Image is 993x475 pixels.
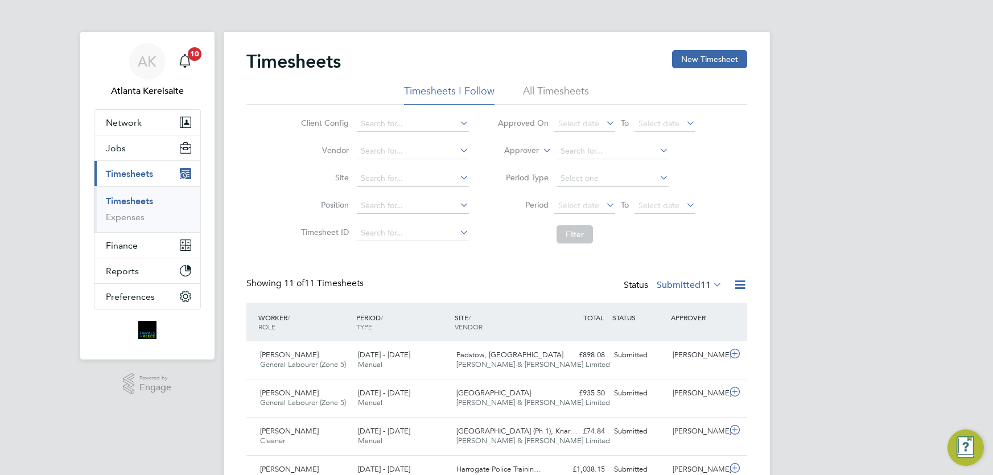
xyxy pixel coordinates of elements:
[557,143,669,159] input: Search for...
[617,197,632,212] span: To
[497,172,549,183] label: Period Type
[357,171,469,187] input: Search for...
[298,227,349,237] label: Timesheet ID
[256,307,354,337] div: WORKER
[106,143,126,154] span: Jobs
[174,43,196,80] a: 10
[357,143,469,159] input: Search for...
[550,422,609,441] div: £74.84
[456,350,563,360] span: Padstow, [GEOGRAPHIC_DATA]
[106,117,142,128] span: Network
[668,384,727,403] div: [PERSON_NAME]
[456,388,531,398] span: [GEOGRAPHIC_DATA]
[138,54,156,69] span: AK
[94,84,201,98] span: Atlanta Kereisaite
[404,84,495,105] li: Timesheets I Follow
[557,171,669,187] input: Select one
[609,307,669,328] div: STATUS
[617,115,632,130] span: To
[260,464,319,474] span: [PERSON_NAME]
[456,436,610,445] span: [PERSON_NAME] & [PERSON_NAME] Limited
[497,118,549,128] label: Approved On
[94,161,200,186] button: Timesheets
[356,322,372,331] span: TYPE
[358,436,382,445] span: Manual
[558,118,599,129] span: Select date
[668,422,727,441] div: [PERSON_NAME]
[358,388,410,398] span: [DATE] - [DATE]
[583,313,604,322] span: TOTAL
[284,278,304,289] span: 11 of
[123,373,171,395] a: Powered byEngage
[456,398,610,407] span: [PERSON_NAME] & [PERSON_NAME] Limited
[358,426,410,436] span: [DATE] - [DATE]
[638,200,679,210] span: Select date
[246,50,341,73] h2: Timesheets
[94,284,200,309] button: Preferences
[456,426,578,436] span: [GEOGRAPHIC_DATA] (Ph 1), Knar…
[358,464,410,474] span: [DATE] - [DATE]
[138,321,156,339] img: bromak-logo-retina.png
[94,186,200,232] div: Timesheets
[106,196,153,206] a: Timesheets
[106,291,155,302] span: Preferences
[357,225,469,241] input: Search for...
[246,278,366,290] div: Showing
[452,307,550,337] div: SITE
[638,118,679,129] span: Select date
[358,360,382,369] span: Manual
[668,346,727,365] div: [PERSON_NAME]
[139,373,171,383] span: Powered by
[106,168,153,179] span: Timesheets
[106,212,145,222] a: Expenses
[456,360,610,369] span: [PERSON_NAME] & [PERSON_NAME] Limited
[188,47,201,61] span: 10
[139,383,171,393] span: Engage
[357,198,469,214] input: Search for...
[455,322,483,331] span: VENDOR
[672,50,747,68] button: New Timesheet
[357,116,469,132] input: Search for...
[609,384,669,403] div: Submitted
[488,145,539,156] label: Approver
[358,350,410,360] span: [DATE] - [DATE]
[298,145,349,155] label: Vendor
[456,464,541,474] span: Harrogate Police Trainin…
[284,278,364,289] span: 11 Timesheets
[358,398,382,407] span: Manual
[260,350,319,360] span: [PERSON_NAME]
[260,398,346,407] span: General Labourer (Zone 5)
[624,278,724,294] div: Status
[260,436,285,445] span: Cleaner
[609,422,669,441] div: Submitted
[609,346,669,365] div: Submitted
[94,258,200,283] button: Reports
[260,426,319,436] span: [PERSON_NAME]
[558,200,599,210] span: Select date
[260,360,346,369] span: General Labourer (Zone 5)
[94,135,200,160] button: Jobs
[106,240,138,251] span: Finance
[468,313,471,322] span: /
[557,225,593,243] button: Filter
[947,429,984,466] button: Engage Resource Center
[94,321,201,339] a: Go to home page
[381,313,383,322] span: /
[657,279,722,291] label: Submitted
[298,118,349,128] label: Client Config
[94,233,200,258] button: Finance
[94,43,201,98] a: AKAtlanta Kereisaite
[260,388,319,398] span: [PERSON_NAME]
[94,110,200,135] button: Network
[298,200,349,210] label: Position
[550,346,609,365] div: £898.08
[80,32,215,360] nav: Main navigation
[287,313,290,322] span: /
[550,384,609,403] div: £935.50
[668,307,727,328] div: APPROVER
[497,200,549,210] label: Period
[106,266,139,276] span: Reports
[258,322,275,331] span: ROLE
[353,307,452,337] div: PERIOD
[701,279,711,291] span: 11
